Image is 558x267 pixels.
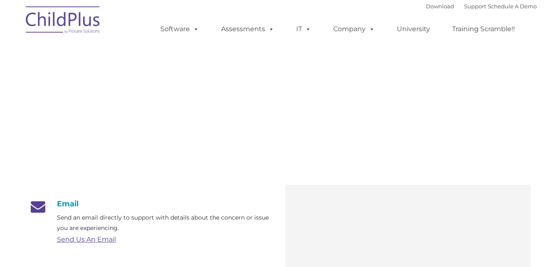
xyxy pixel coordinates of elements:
[288,21,320,37] a: IT
[152,21,207,37] a: Software
[57,213,273,233] p: Send an email directly to support with details about the concern or issue you are experiencing.
[28,199,273,208] h4: Email
[426,3,537,10] font: |
[426,3,454,10] a: Download
[22,0,105,42] img: ChildPlus by Procare Solutions
[57,235,116,243] a: Send Us An Email
[388,21,438,37] a: University
[213,21,283,37] a: Assessments
[325,21,383,37] a: Company
[444,21,523,37] a: Training Scramble!!
[464,3,486,10] a: Support
[488,3,537,10] a: Schedule A Demo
